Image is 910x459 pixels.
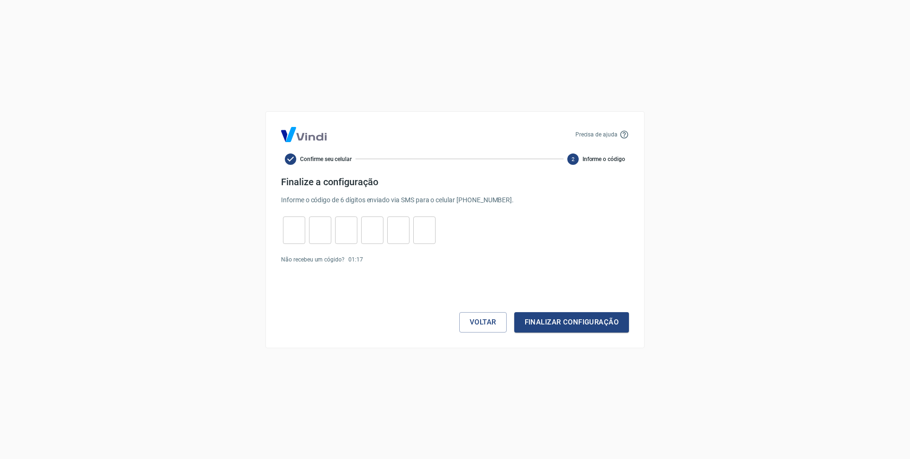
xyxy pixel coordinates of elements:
img: Logo Vind [281,127,327,142]
p: Precisa de ajuda [575,130,618,139]
span: Informe o código [582,155,625,163]
h4: Finalize a configuração [281,176,629,188]
p: Informe o código de 6 dígitos enviado via SMS para o celular [PHONE_NUMBER] . [281,195,629,205]
button: Finalizar configuração [514,312,629,332]
button: Voltar [459,312,507,332]
p: 01 : 17 [348,255,363,264]
span: Confirme seu celular [300,155,352,163]
text: 2 [572,156,574,162]
p: Não recebeu um cógido? [281,255,345,264]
